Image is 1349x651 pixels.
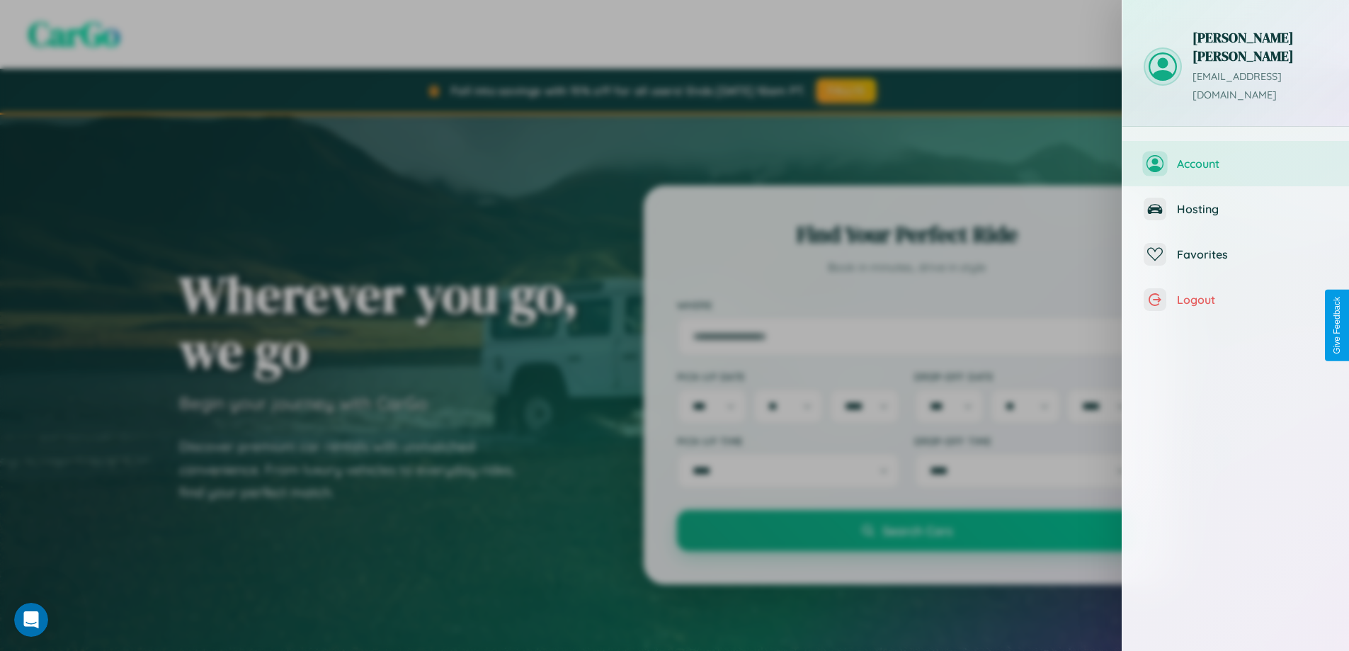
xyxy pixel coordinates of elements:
[1122,232,1349,277] button: Favorites
[1177,157,1328,171] span: Account
[1122,186,1349,232] button: Hosting
[1332,297,1342,354] div: Give Feedback
[1122,141,1349,186] button: Account
[14,603,48,637] iframe: Intercom live chat
[1193,68,1328,105] p: [EMAIL_ADDRESS][DOMAIN_NAME]
[1193,28,1328,65] h3: [PERSON_NAME] [PERSON_NAME]
[1177,202,1328,216] span: Hosting
[1177,293,1328,307] span: Logout
[1177,247,1328,261] span: Favorites
[1122,277,1349,322] button: Logout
